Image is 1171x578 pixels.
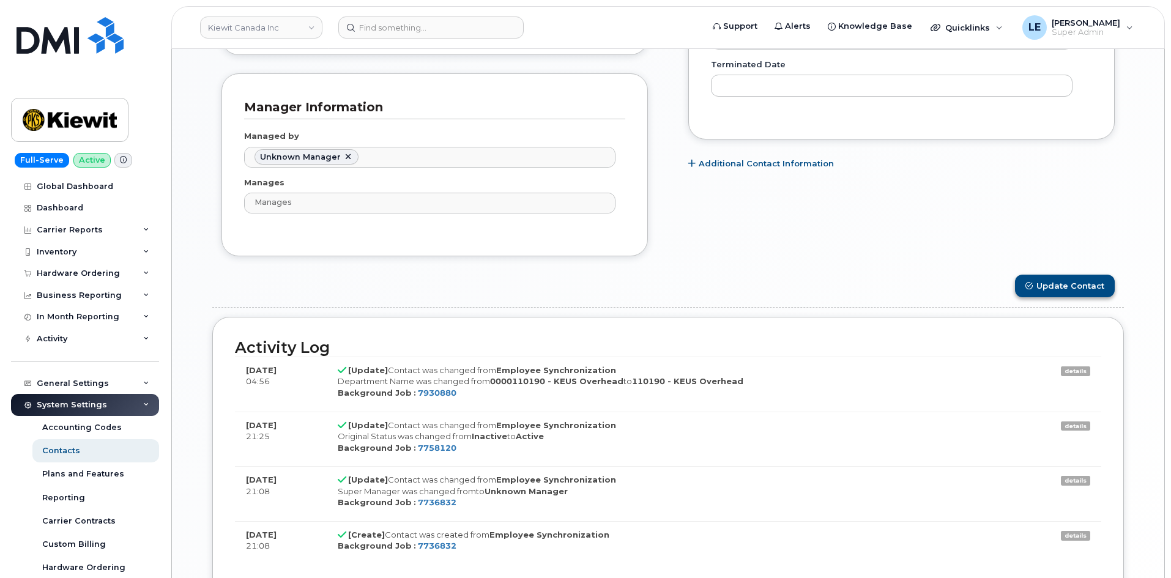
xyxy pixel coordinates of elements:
strong: : [414,443,416,453]
label: Manages [244,177,284,188]
a: 7930880 [418,388,456,398]
strong: [Update] [348,475,388,484]
h2: Activity Log [235,339,1101,357]
div: Quicklinks [922,15,1011,40]
strong: 110190 - KEUS Overhead [632,376,743,386]
span: 04:56 [246,376,270,386]
span: 21:25 [246,431,270,441]
div: Logan Ellison [1014,15,1142,40]
span: Alerts [785,20,811,32]
strong: Active [516,431,544,441]
h3: Manager Information [244,99,616,116]
div: Department Name was changed from to [338,376,1008,387]
span: [PERSON_NAME] [1052,18,1120,28]
a: Support [704,14,766,39]
span: Super Admin [1052,28,1120,37]
strong: Background Job [338,541,412,550]
strong: Background Job [338,497,412,507]
iframe: Messenger Launcher [1118,525,1162,569]
a: 7736832 [418,497,456,507]
a: details [1061,531,1090,541]
strong: [DATE] [246,475,277,484]
div: Super Manager was changed from to [338,486,1008,497]
a: 7758120 [418,443,456,453]
span: 21:08 [246,486,270,496]
strong: [DATE] [246,420,277,430]
a: 7736832 [418,541,456,550]
a: Kiewit Canada Inc [200,17,322,39]
strong: [DATE] [246,365,277,375]
td: Contact was changed from [327,357,1019,412]
a: details [1061,421,1090,431]
strong: [Update] [348,365,388,375]
strong: Background Job [338,443,412,453]
strong: Background Job [338,388,412,398]
strong: [Update] [348,420,388,430]
a: Alerts [766,14,819,39]
span: Unknown Manager [260,152,341,161]
strong: [DATE] [246,530,277,539]
button: Update Contact [1015,275,1115,297]
strong: Employee Synchronization [496,475,616,484]
span: LE [1028,20,1041,35]
input: Find something... [338,17,524,39]
span: Support [723,20,757,32]
strong: Inactive [472,431,507,441]
span: Knowledge Base [838,20,912,32]
td: Contact was changed from [327,466,1019,521]
span: 21:08 [246,541,270,550]
a: details [1061,366,1090,376]
strong: Employee Synchronization [496,420,616,430]
a: Knowledge Base [819,14,921,39]
strong: : [414,541,416,550]
td: Contact was created from [327,521,1019,565]
strong: : [414,388,416,398]
strong: Employee Synchronization [489,530,609,539]
a: details [1061,476,1090,486]
label: Managed by [244,130,299,142]
a: Additional Contact Information [688,158,834,169]
td: Contact was changed from [327,412,1019,467]
strong: [Create] [348,530,385,539]
strong: 0000110190 - KEUS Overhead [490,376,623,386]
label: Terminated Date [711,59,786,70]
strong: Employee Synchronization [496,365,616,375]
strong: : [414,497,416,507]
div: Original Status was changed from to [338,431,1008,442]
span: Quicklinks [945,23,990,32]
strong: Unknown Manager [485,486,568,496]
